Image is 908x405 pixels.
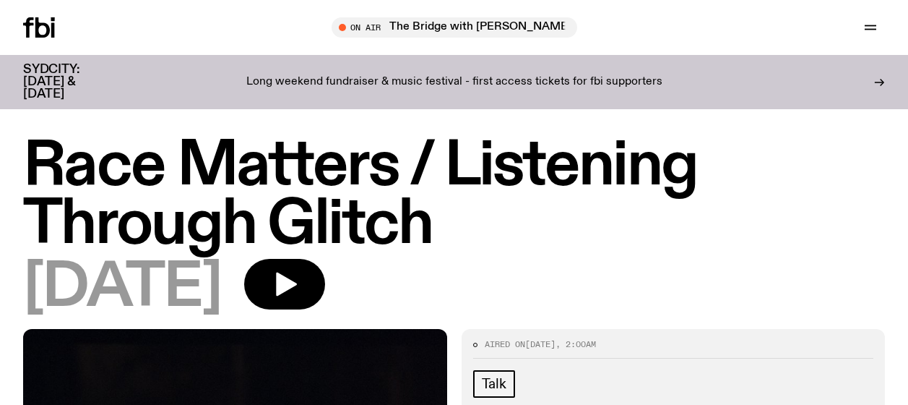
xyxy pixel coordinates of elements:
span: Aired on [485,338,525,350]
span: , 2:00am [555,338,596,350]
span: Talk [482,376,506,392]
span: [DATE] [23,259,221,317]
a: Talk [473,370,515,398]
span: [DATE] [525,338,555,350]
h1: Race Matters / Listening Through Glitch [23,137,885,255]
h3: SYDCITY: [DATE] & [DATE] [23,64,116,101]
button: On AirThe Bridge with [PERSON_NAME] [332,17,577,38]
p: Long weekend fundraiser & music festival - first access tickets for fbi supporters [246,76,662,89]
